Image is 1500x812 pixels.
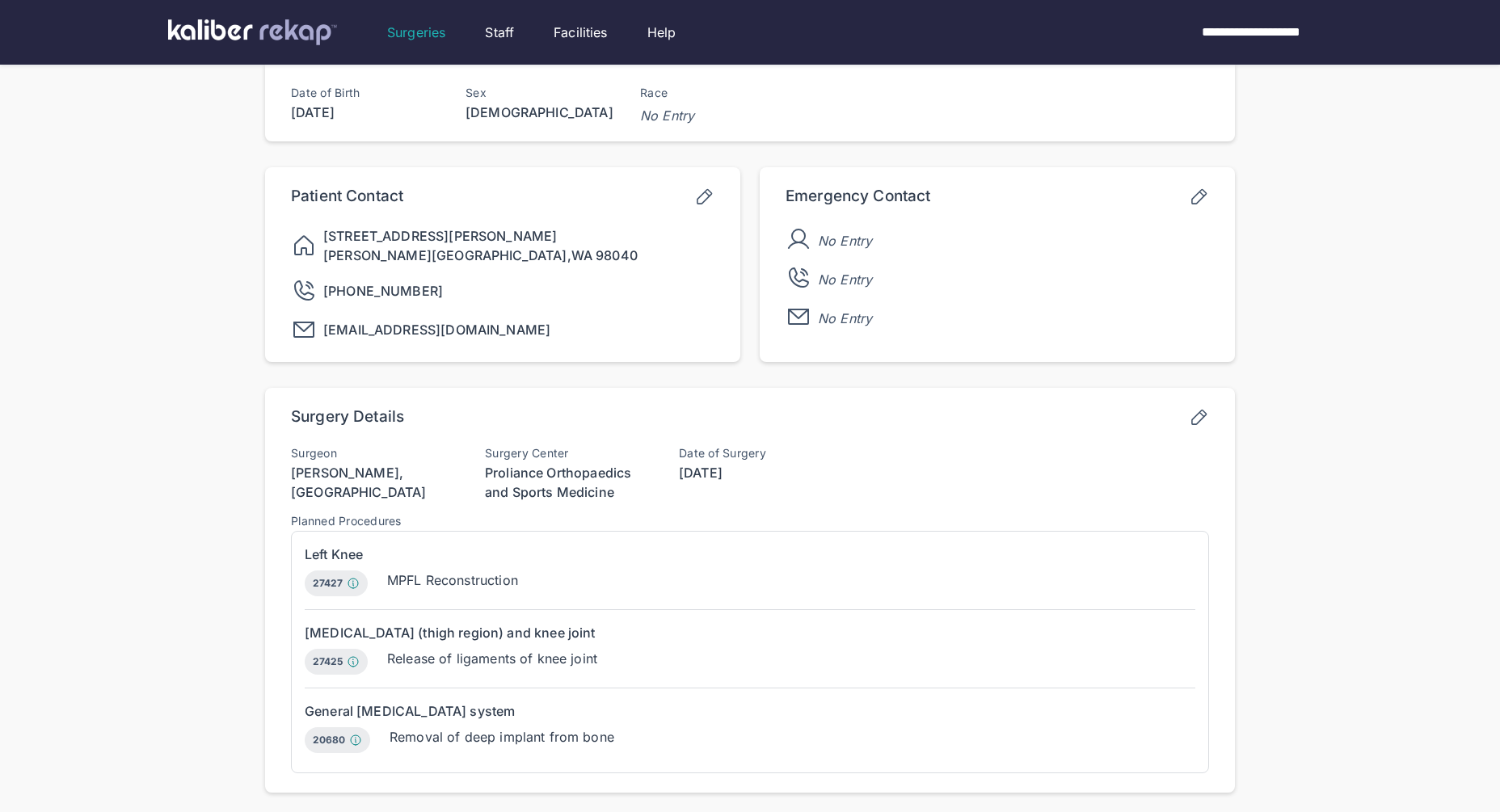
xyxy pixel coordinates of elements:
img: EnvelopeSimple.be2dc6a0.svg [291,317,317,343]
div: Surgery Details [291,407,404,431]
div: Removal of deep implant from bone [390,727,614,747]
div: [EMAIL_ADDRESS][DOMAIN_NAME] [323,320,714,339]
div: [STREET_ADDRESS][PERSON_NAME] [PERSON_NAME][GEOGRAPHIC_DATA] , WA 98040 [323,226,714,265]
span: [PERSON_NAME], [GEOGRAPHIC_DATA] [291,465,427,500]
span: Sex [466,86,627,99]
img: PhoneCall.5ca9f157.svg [786,265,811,291]
img: PhoneCall.5ca9f157.svg [291,278,317,304]
div: Left Knee [305,545,1195,564]
a: Surgeries [387,23,445,42]
span: No Entry [818,270,872,289]
a: Help [647,23,676,42]
span: No Entry [818,231,872,250]
span: Proliance Orthopaedics and Sports Medicine [485,465,631,500]
span: No Entry [818,309,872,328]
div: [PHONE_NUMBER] [323,281,714,301]
img: Info.77c6ff0b.svg [349,734,362,747]
a: Staff [485,23,514,42]
span: [DATE] [679,465,723,481]
div: Surgery Center [485,447,647,460]
span: Date of Birth [291,86,453,99]
div: 27425 [305,649,368,675]
img: kaliber labs logo [168,19,337,45]
div: Date of Surgery [679,447,841,460]
div: MPFL Reconstruction [387,570,518,590]
div: Planned Procedures [291,515,1209,528]
span: [DEMOGRAPHIC_DATA] [466,103,627,122]
span: [DATE] [291,103,453,122]
img: Info.77c6ff0b.svg [347,577,360,590]
span: Race [640,86,802,99]
div: Patient Contact [291,187,403,210]
img: user__gray--x-dark.38bbf669.svg [786,226,811,252]
div: 20680 [305,727,370,753]
div: Surgeon [291,447,453,460]
span: No Entry [640,106,802,125]
div: 27427 [305,570,368,596]
div: Emergency Contact [786,187,931,210]
img: House.26408258.svg [291,233,317,259]
div: [MEDICAL_DATA] (thigh region) and knee joint [305,623,1195,642]
div: Release of ligaments of knee joint [387,649,597,668]
div: General [MEDICAL_DATA] system [305,701,1195,721]
a: Facilities [554,23,608,42]
img: EnvelopeSimple.be2dc6a0.svg [786,304,811,330]
img: Info.77c6ff0b.svg [347,655,360,668]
